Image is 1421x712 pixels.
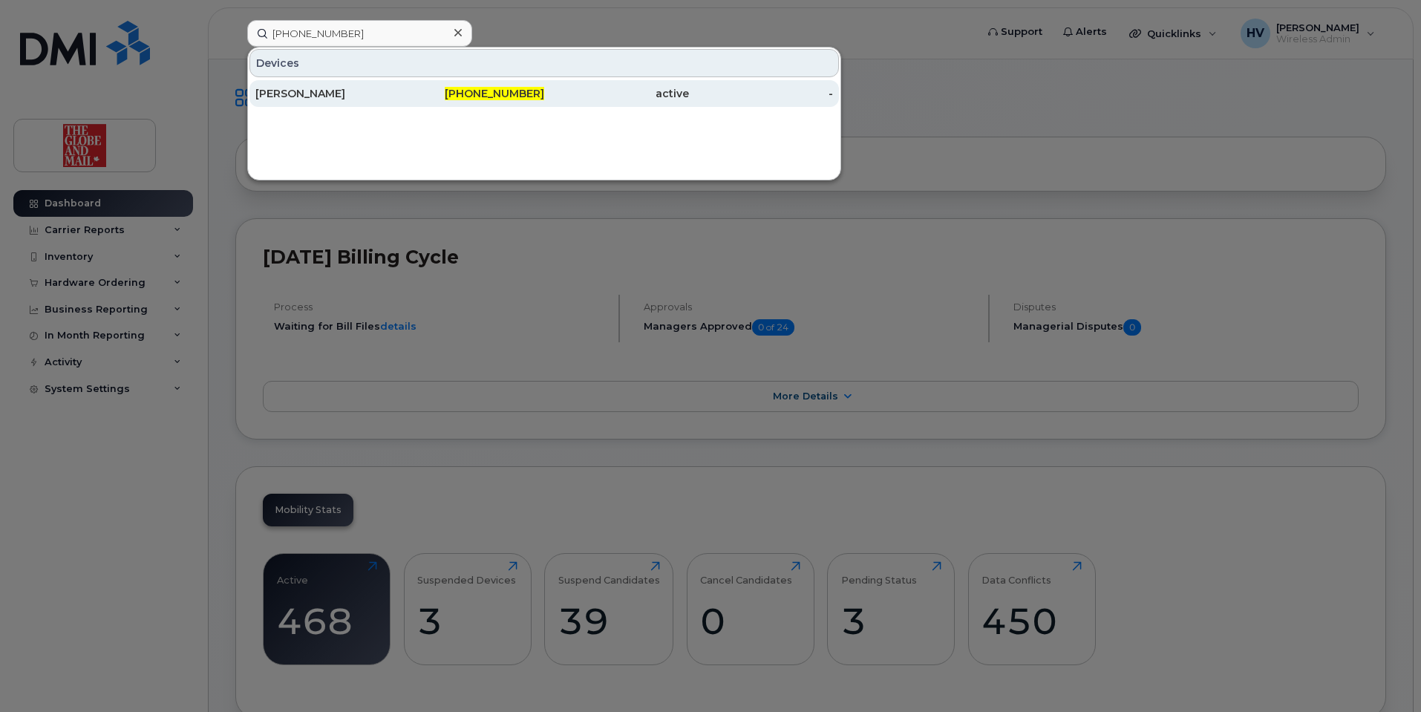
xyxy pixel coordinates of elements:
[544,86,689,101] div: active
[255,86,400,101] div: [PERSON_NAME]
[445,87,544,100] span: [PHONE_NUMBER]
[689,86,834,101] div: -
[249,49,839,77] div: Devices
[249,80,839,107] a: [PERSON_NAME][PHONE_NUMBER]active-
